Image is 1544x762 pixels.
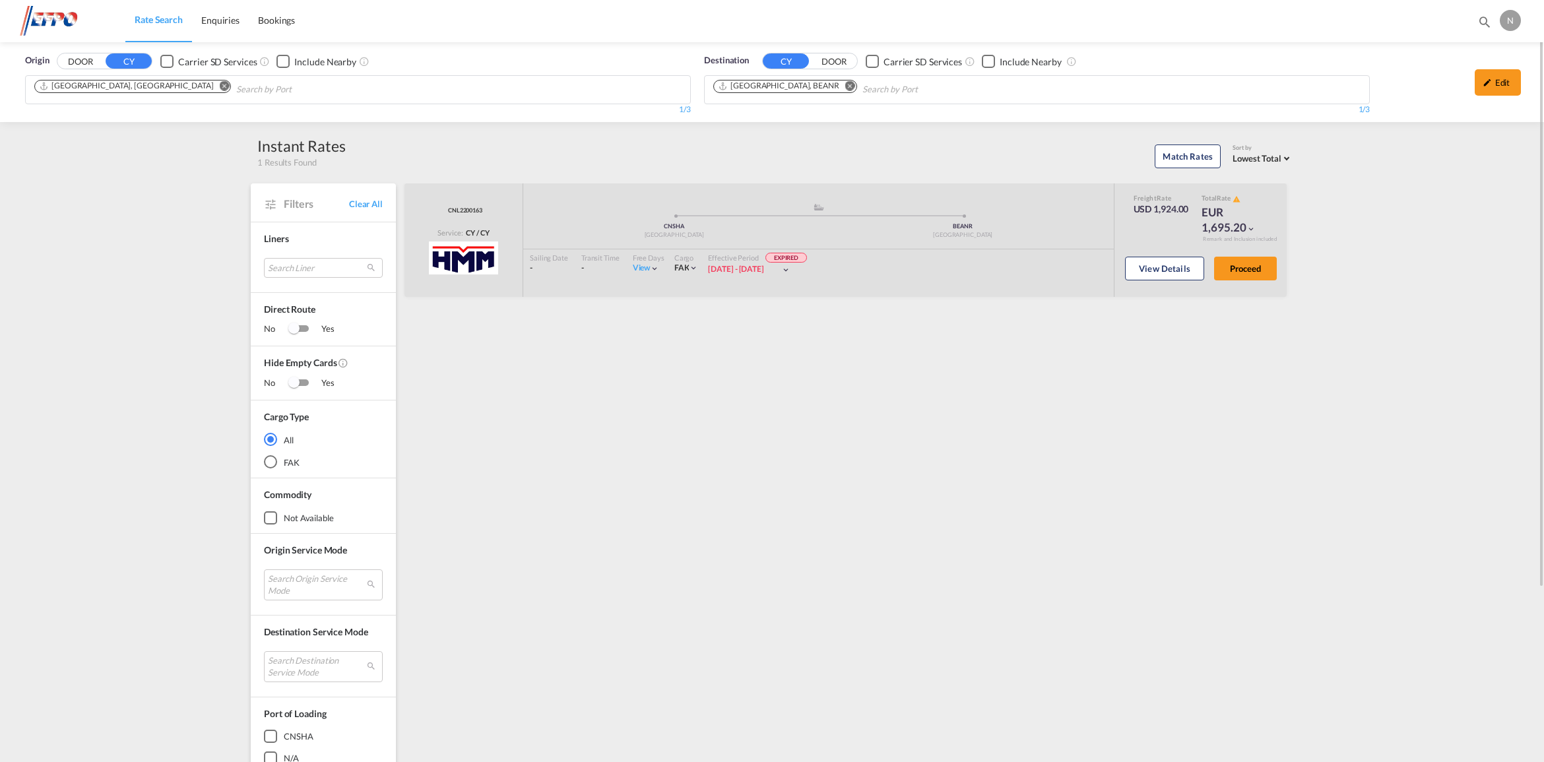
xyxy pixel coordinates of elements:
[135,14,183,25] span: Rate Search
[264,730,383,743] md-checkbox: CNSHA
[581,253,620,263] div: Transit Time
[781,265,790,274] md-icon: icon-chevron-down
[1202,205,1268,236] div: EUR 1,695.20
[1477,15,1492,34] div: icon-magnify
[530,231,819,239] div: [GEOGRAPHIC_DATA]
[359,56,370,67] md-icon: Unchecked: Ignores neighbouring ports when fetching rates.Checked : Includes neighbouring ports w...
[884,55,962,69] div: Carrier SD Services
[25,104,691,115] div: 1/3
[25,54,49,67] span: Origin
[708,253,807,265] div: Effective Period
[264,356,383,377] span: Hide Empty Cards
[264,433,383,446] md-radio-button: All
[264,544,347,556] span: Origin Service Mode
[862,79,988,100] input: Search by Port
[264,410,309,424] div: Cargo Type
[264,626,368,637] span: Destination Service Mode
[763,53,809,69] button: CY
[39,80,213,92] div: Shanghai, CNSHA
[650,264,659,273] md-icon: icon-chevron-down
[982,54,1062,68] md-checkbox: Checkbox No Ink
[1193,236,1287,243] div: Remark and Inclusion included
[674,253,699,263] div: Cargo
[1246,224,1256,234] md-icon: icon-chevron-down
[1483,78,1492,87] md-icon: icon-pencil
[819,231,1108,239] div: [GEOGRAPHIC_DATA]
[445,206,482,215] div: Contract / Rate Agreement / Tariff / Spot Pricing Reference Number: CNL2200163
[264,377,288,390] span: No
[1000,55,1062,69] div: Include Nearby
[257,135,346,156] div: Instant Rates
[294,55,356,69] div: Include Nearby
[530,253,568,263] div: Sailing Date
[581,263,620,274] div: -
[32,76,367,100] md-chips-wrap: Chips container. Use arrow keys to select chips.
[338,358,348,368] md-icon: Activate this filter to exclude rate cards without rates.
[178,55,257,69] div: Carrier SD Services
[718,80,839,92] div: Antwerp, BEANR
[437,228,463,238] span: Service:
[711,76,993,100] md-chips-wrap: Chips container. Use arrow keys to select chips.
[1134,203,1189,216] div: USD 1,924.00
[257,156,317,168] span: 1 Results Found
[308,323,335,336] span: Yes
[1500,10,1521,31] div: N
[264,303,383,323] span: Direct Route
[258,15,295,26] span: Bookings
[1066,56,1077,67] md-icon: Unchecked: Ignores neighbouring ports when fetching rates.Checked : Includes neighbouring ports w...
[633,253,664,263] div: Free Days
[1233,153,1281,164] span: Lowest Total
[837,80,856,94] button: Remove
[704,104,1370,115] div: 1/3
[210,80,230,94] button: Remove
[264,323,288,336] span: No
[39,80,216,92] div: Press delete to remove this chip.
[160,54,257,68] md-checkbox: Checkbox No Ink
[1231,194,1240,204] button: icon-alert
[308,377,335,390] span: Yes
[633,263,660,274] div: Viewicon-chevron-down
[1125,257,1204,280] button: View Details
[708,264,764,274] span: [DATE] - [DATE]
[259,56,270,67] md-icon: Unchecked: Search for CY (Container Yard) services for all selected carriers.Checked : Search for...
[284,730,313,742] div: CNSHA
[264,489,311,500] span: Commodity
[463,228,489,238] div: CY / CY
[530,263,568,274] div: -
[201,15,240,26] span: Enquiries
[284,197,349,211] span: Filters
[1475,69,1521,96] div: icon-pencilEdit
[1233,144,1293,152] div: Sort by
[20,6,109,36] img: d38966e06f5511efa686cdb0e1f57a29.png
[819,222,1108,231] div: BEANR
[530,222,819,231] div: CNSHA
[1233,195,1240,203] md-icon: icon-alert
[429,241,498,274] img: HMM
[704,54,749,67] span: Destination
[264,233,288,244] span: Liners
[264,455,383,468] md-radio-button: FAK
[674,263,690,272] span: FAK
[1155,144,1221,168] button: Match Rates
[264,708,327,719] span: Port of Loading
[765,253,807,263] span: EXPIRED
[708,264,764,275] div: 24 Apr 2025 - 09 May 2025
[57,54,104,69] button: DOOR
[106,53,152,69] button: CY
[276,54,356,68] md-checkbox: Checkbox No Ink
[1477,15,1492,29] md-icon: icon-magnify
[1233,150,1293,165] md-select: Select: Lowest Total
[866,54,962,68] md-checkbox: Checkbox No Ink
[349,198,383,210] span: Clear All
[445,206,482,215] span: CNL2200163
[689,263,698,272] md-icon: icon-chevron-down
[811,204,827,210] md-icon: assets/icons/custom/ship-fill.svg
[236,79,362,100] input: Search by Port
[1202,193,1268,204] div: Total Rate
[811,54,857,69] button: DOOR
[1214,257,1277,280] button: Proceed
[284,512,334,524] div: not available
[1134,193,1189,203] div: Freight Rate
[718,80,842,92] div: Press delete to remove this chip.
